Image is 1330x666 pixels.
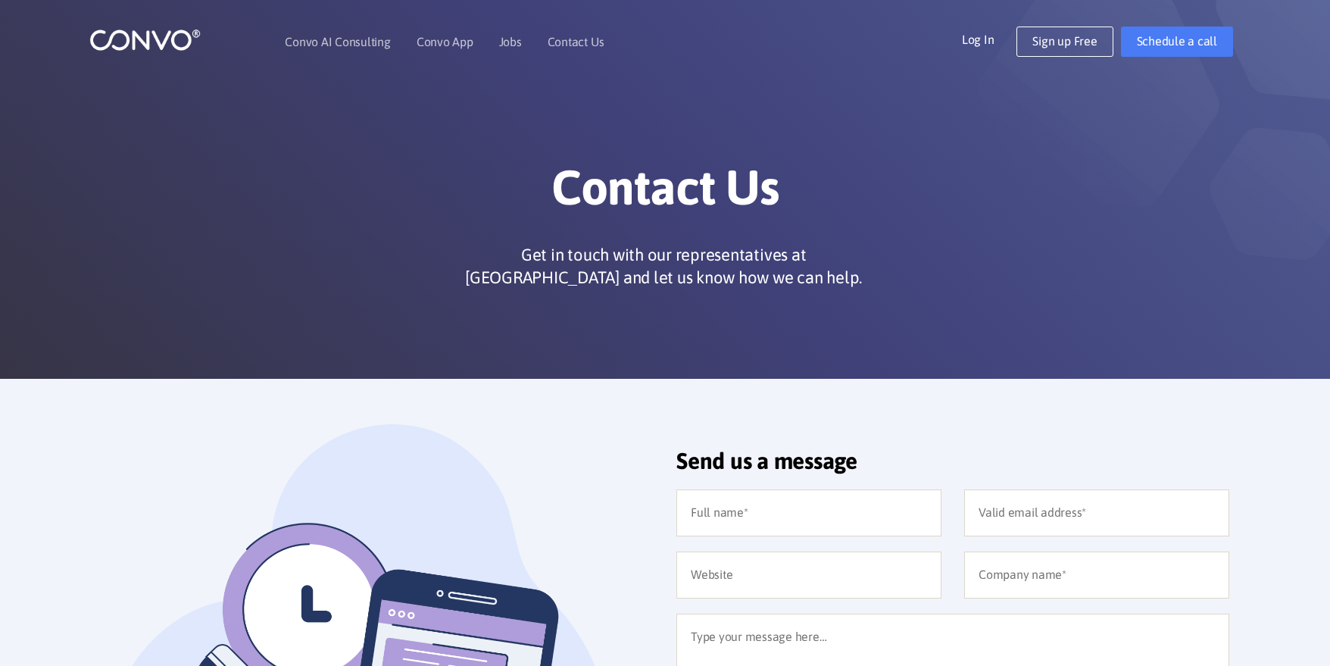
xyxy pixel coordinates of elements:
h2: Send us a message [676,447,1229,486]
a: Log In [962,27,1017,51]
a: Schedule a call [1121,27,1233,57]
a: Convo AI Consulting [285,36,390,48]
a: Sign up Free [1016,27,1113,57]
a: Jobs [499,36,522,48]
img: logo_1.png [89,28,201,52]
p: Get in touch with our representatives at [GEOGRAPHIC_DATA] and let us know how we can help. [459,243,868,289]
a: Contact Us [548,36,604,48]
input: Valid email address* [964,489,1229,536]
a: Convo App [417,36,473,48]
input: Company name* [964,552,1229,599]
h1: Contact Us [245,158,1085,228]
input: Website [676,552,941,599]
input: Full name* [676,489,941,536]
